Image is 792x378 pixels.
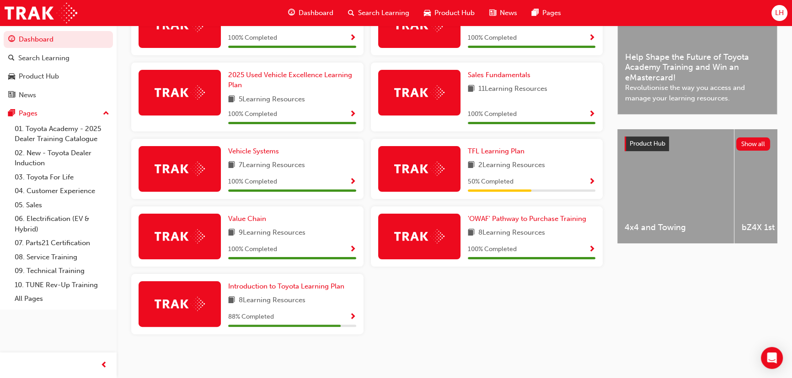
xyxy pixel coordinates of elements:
[468,214,590,224] a: 'OWAF' Pathway to Purchase Training
[155,297,205,311] img: Trak
[8,91,15,100] span: news-icon
[101,360,107,371] span: prev-icon
[228,244,277,255] span: 100 % Completed
[11,122,113,146] a: 01. Toyota Academy - 2025 Dealer Training Catalogue
[4,50,113,67] a: Search Learning
[589,178,595,186] span: Show Progress
[468,33,517,43] span: 100 % Completed
[155,85,205,100] img: Trak
[8,36,15,44] span: guage-icon
[11,250,113,264] a: 08. Service Training
[468,71,530,79] span: Sales Fundamentals
[761,347,783,369] div: Open Intercom Messenger
[468,146,528,157] a: TFL Learning Plan
[228,94,235,105] span: book-icon
[228,214,270,224] a: Value Chain
[630,140,665,147] span: Product Hub
[417,4,482,22] a: car-iconProduct Hub
[424,7,431,19] span: car-icon
[8,73,15,81] span: car-icon
[478,227,545,239] span: 8 Learning Resources
[228,146,283,157] a: Vehicle Systems
[589,32,595,44] button: Show Progress
[478,84,547,95] span: 11 Learning Resources
[239,227,305,239] span: 9 Learning Resources
[19,108,37,119] div: Pages
[478,160,545,171] span: 2 Learning Resources
[239,160,305,171] span: 7 Learning Resources
[736,137,771,151] button: Show all
[524,4,568,22] a: pages-iconPages
[589,244,595,255] button: Show Progress
[349,110,356,119] span: Show Progress
[11,278,113,292] a: 10. TUNE Rev-Up Training
[239,94,305,105] span: 5 Learning Resources
[281,4,341,22] a: guage-iconDashboard
[11,146,113,170] a: 02. New - Toyota Dealer Induction
[288,7,295,19] span: guage-icon
[228,177,277,187] span: 100 % Completed
[468,244,517,255] span: 100 % Completed
[8,54,15,63] span: search-icon
[468,70,534,80] a: Sales Fundamentals
[468,227,475,239] span: book-icon
[155,229,205,243] img: Trak
[482,4,524,22] a: news-iconNews
[349,32,356,44] button: Show Progress
[468,215,586,223] span: 'OWAF' Pathway to Purchase Training
[349,311,356,323] button: Show Progress
[542,8,561,18] span: Pages
[11,264,113,278] a: 09. Technical Training
[349,313,356,321] span: Show Progress
[532,7,539,19] span: pages-icon
[771,5,787,21] button: LH
[349,178,356,186] span: Show Progress
[358,8,409,18] span: Search Learning
[228,281,348,292] a: Introduction to Toyota Learning Plan
[589,34,595,42] span: Show Progress
[4,68,113,85] a: Product Hub
[341,4,417,22] a: search-iconSearch Learning
[348,7,354,19] span: search-icon
[19,90,36,100] div: News
[394,162,444,176] img: Trak
[625,52,770,83] span: Help Shape the Future of Toyota Academy Training and Win an eMastercard!
[468,177,514,187] span: 50 % Completed
[18,53,70,63] div: Search Learning
[349,246,356,254] span: Show Progress
[4,105,113,122] button: Pages
[228,160,235,171] span: book-icon
[589,110,595,119] span: Show Progress
[11,184,113,198] a: 04. Customer Experience
[468,84,475,95] span: book-icon
[103,108,109,120] span: up-icon
[228,33,277,43] span: 100 % Completed
[617,129,734,243] a: 4x4 and Towing
[589,176,595,188] button: Show Progress
[239,295,305,306] span: 8 Learning Resources
[468,160,475,171] span: book-icon
[349,109,356,120] button: Show Progress
[11,212,113,236] a: 06. Electrification (EV & Hybrid)
[228,70,356,90] a: 2025 Used Vehicle Excellence Learning Plan
[394,229,444,243] img: Trak
[468,147,524,155] span: TFL Learning Plan
[489,7,496,19] span: news-icon
[589,109,595,120] button: Show Progress
[11,198,113,212] a: 05. Sales
[11,236,113,250] a: 07. Parts21 Certification
[5,3,77,23] img: Trak
[500,8,517,18] span: News
[228,295,235,306] span: book-icon
[4,29,113,105] button: DashboardSearch LearningProduct HubNews
[11,170,113,184] a: 03. Toyota For Life
[228,227,235,239] span: book-icon
[625,136,770,151] a: Product HubShow all
[775,8,784,18] span: LH
[228,147,279,155] span: Vehicle Systems
[8,110,15,118] span: pages-icon
[228,215,266,223] span: Value Chain
[228,109,277,120] span: 100 % Completed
